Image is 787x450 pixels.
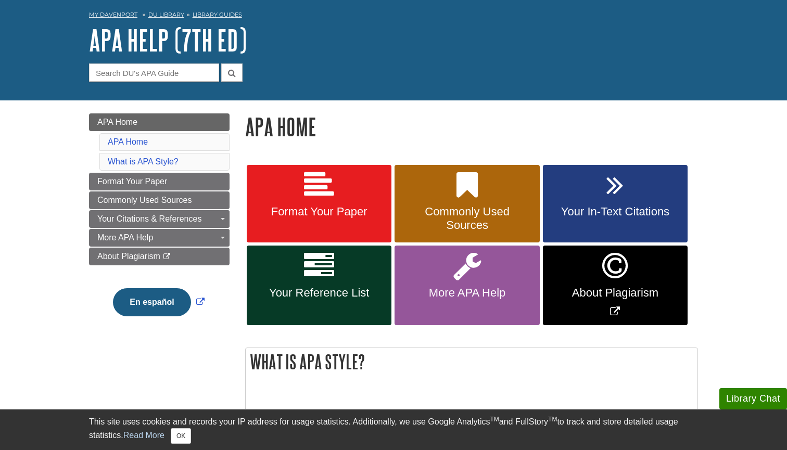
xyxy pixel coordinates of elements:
[89,113,230,334] div: Guide Page Menu
[89,229,230,247] a: More APA Help
[162,253,171,260] i: This link opens in a new window
[255,286,384,300] span: Your Reference List
[89,191,230,209] a: Commonly Used Sources
[246,348,697,376] h2: What is APA Style?
[97,233,153,242] span: More APA Help
[543,246,688,325] a: Link opens in new window
[89,248,230,265] a: About Plagiarism
[402,286,531,300] span: More APA Help
[113,288,191,316] button: En español
[171,428,191,444] button: Close
[395,246,539,325] a: More APA Help
[245,113,698,140] h1: APA Home
[255,205,384,218] span: Format Your Paper
[551,205,680,218] span: Your In-Text Citations
[108,137,148,146] a: APA Home
[97,196,192,204] span: Commonly Used Sources
[108,157,179,166] a: What is APA Style?
[193,11,242,18] a: Library Guides
[110,298,207,306] a: Link opens in new window
[97,118,137,126] span: APA Home
[97,177,167,186] span: Format Your Paper
[247,246,391,325] a: Your Reference List
[89,113,230,131] a: APA Home
[89,173,230,190] a: Format Your Paper
[123,431,164,440] a: Read More
[402,205,531,232] span: Commonly Used Sources
[719,388,787,409] button: Library Chat
[97,252,160,261] span: About Plagiarism
[89,63,219,82] input: Search DU's APA Guide
[89,8,698,24] nav: breadcrumb
[89,24,247,56] a: APA Help (7th Ed)
[551,286,680,300] span: About Plagiarism
[543,165,688,243] a: Your In-Text Citations
[247,165,391,243] a: Format Your Paper
[89,416,698,444] div: This site uses cookies and records your IP address for usage statistics. Additionally, we use Goo...
[395,165,539,243] a: Commonly Used Sources
[89,10,137,19] a: My Davenport
[89,210,230,228] a: Your Citations & References
[148,11,184,18] a: DU Library
[97,214,201,223] span: Your Citations & References
[548,416,557,423] sup: TM
[490,416,499,423] sup: TM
